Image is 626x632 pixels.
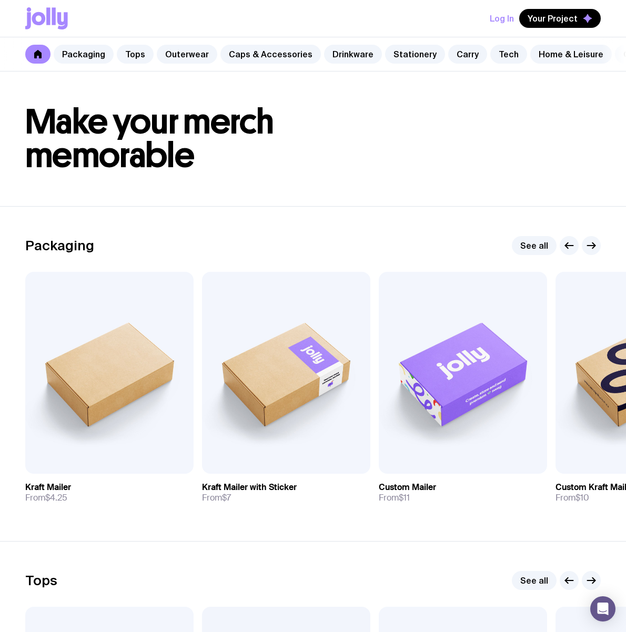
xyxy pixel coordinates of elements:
h3: Custom Mailer [379,482,436,493]
span: $10 [575,492,589,503]
span: $7 [222,492,231,503]
span: $4.25 [45,492,67,503]
h2: Packaging [25,238,94,253]
a: Custom MailerFrom$11 [379,474,547,512]
span: From [25,493,67,503]
span: From [556,493,589,503]
button: Your Project [519,9,601,28]
a: See all [512,571,557,590]
a: Kraft MailerFrom$4.25 [25,474,194,512]
h3: Kraft Mailer [25,482,71,493]
span: From [379,493,410,503]
span: From [202,493,231,503]
span: Make your merch memorable [25,101,274,176]
h2: Tops [25,573,57,588]
button: Log In [490,9,514,28]
a: Outerwear [157,45,217,64]
a: Carry [448,45,487,64]
div: Open Intercom Messenger [590,596,615,621]
span: Your Project [528,13,578,24]
a: See all [512,236,557,255]
a: Packaging [54,45,114,64]
a: Tops [117,45,154,64]
a: Drinkware [324,45,382,64]
a: Kraft Mailer with StickerFrom$7 [202,474,370,512]
span: $11 [399,492,410,503]
a: Home & Leisure [530,45,612,64]
a: Caps & Accessories [220,45,321,64]
h3: Kraft Mailer with Sticker [202,482,297,493]
a: Stationery [385,45,445,64]
a: Tech [490,45,527,64]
